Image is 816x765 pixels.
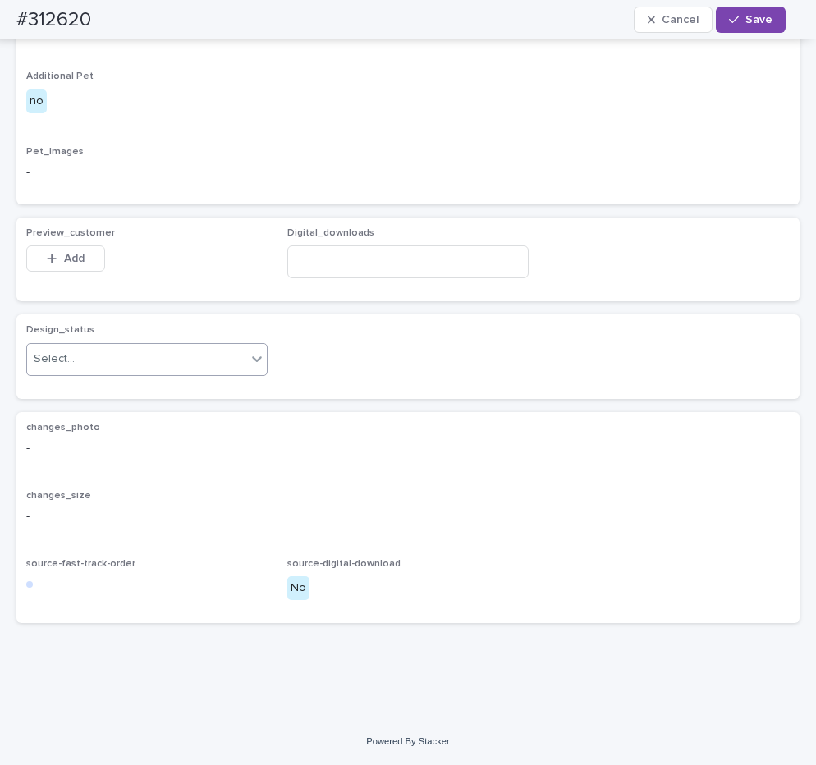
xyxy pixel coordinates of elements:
a: Powered By Stacker [366,736,449,746]
span: Add [64,253,85,264]
span: source-digital-download [287,559,401,569]
div: No [287,576,309,600]
button: Add [26,245,105,272]
button: Cancel [634,7,713,33]
span: Pet_Images [26,147,84,157]
button: Save [716,7,786,33]
span: Cancel [662,14,699,25]
span: Design_status [26,325,94,335]
div: no [26,89,47,113]
span: Digital_downloads [287,228,374,238]
span: changes_photo [26,423,100,433]
div: Select... [34,350,75,368]
p: - [26,164,790,181]
span: changes_size [26,491,91,501]
span: Additional Pet [26,71,94,81]
h2: #312620 [16,8,91,32]
p: - [26,508,790,525]
span: source-fast-track-order [26,559,135,569]
span: Preview_customer [26,228,115,238]
p: - [26,440,790,457]
span: Save [745,14,772,25]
